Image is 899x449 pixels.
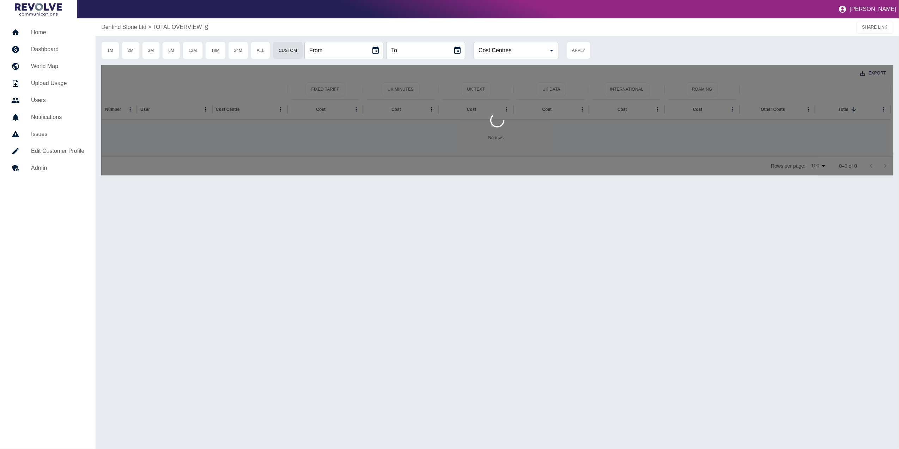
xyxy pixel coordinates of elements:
[6,126,90,143] a: Issues
[153,23,202,31] a: TOTAL OVERVIEW
[567,42,590,59] button: Apply
[251,42,270,59] button: All
[122,42,140,59] button: 2M
[183,42,203,59] button: 12M
[205,42,225,59] button: 18M
[31,62,84,71] h5: World Map
[450,43,464,58] button: Choose date
[31,28,84,37] h5: Home
[142,42,160,59] button: 3M
[6,75,90,92] a: Upload Usage
[856,21,893,34] button: SHARE LINK
[228,42,248,59] button: 24M
[148,23,151,31] p: >
[6,58,90,75] a: World Map
[836,2,899,16] button: [PERSON_NAME]
[31,147,84,155] h5: Edit Customer Profile
[6,109,90,126] a: Notifications
[31,96,84,104] h5: Users
[6,24,90,41] a: Home
[273,42,303,59] button: Custom
[162,42,180,59] button: 6M
[31,45,84,54] h5: Dashboard
[369,43,383,58] button: Choose date
[6,160,90,176] a: Admin
[101,42,119,59] button: 1M
[31,130,84,138] h5: Issues
[31,79,84,88] h5: Upload Usage
[31,113,84,121] h5: Notifications
[15,3,62,16] img: Logo
[6,41,90,58] a: Dashboard
[6,92,90,109] a: Users
[6,143,90,160] a: Edit Customer Profile
[101,23,146,31] a: Denfind Stone Ltd
[850,6,896,12] p: [PERSON_NAME]
[31,164,84,172] h5: Admin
